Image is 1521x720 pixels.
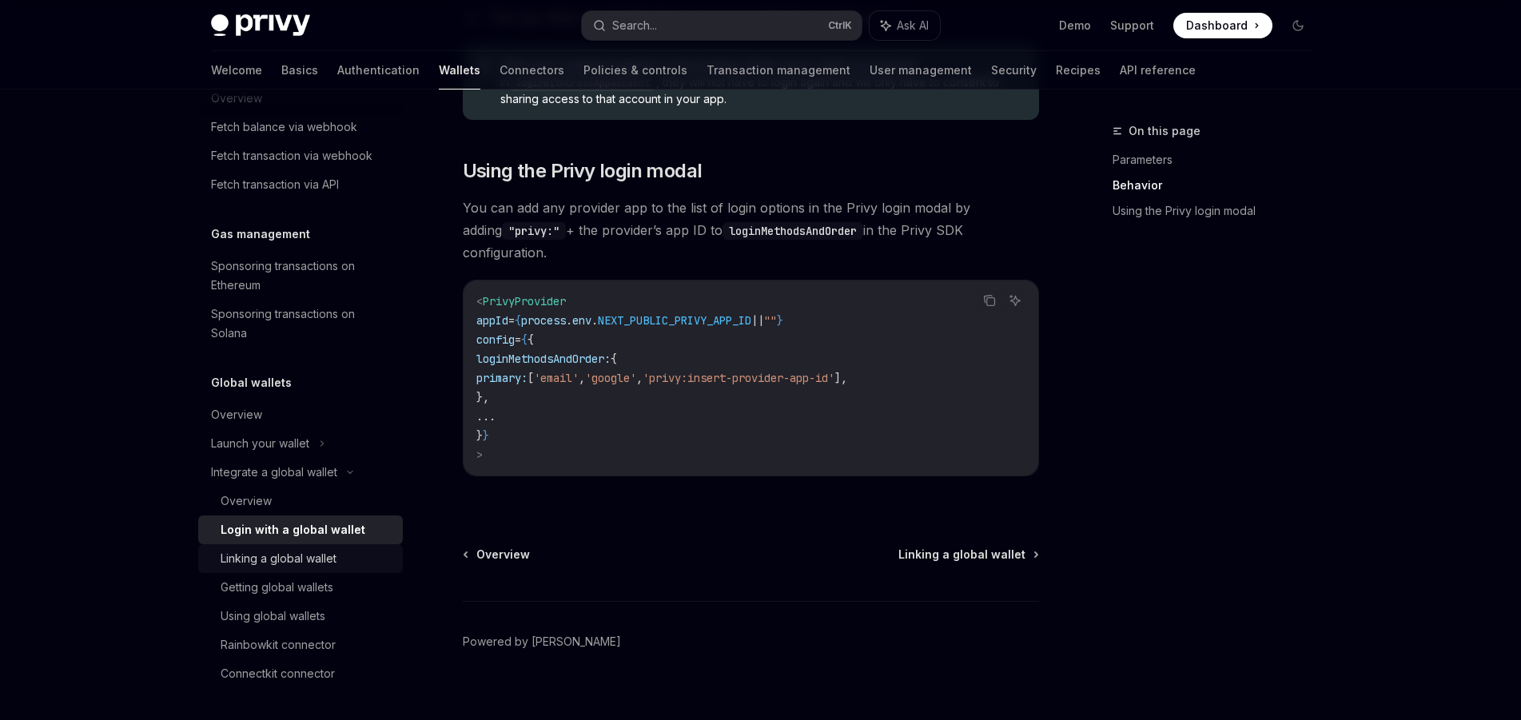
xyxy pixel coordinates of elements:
[898,547,1037,563] a: Linking a global wallet
[612,16,657,35] div: Search...
[572,313,591,328] span: env
[211,14,310,37] img: dark logo
[566,313,572,328] span: .
[991,51,1037,90] a: Security
[211,304,393,343] div: Sponsoring transactions on Solana
[281,51,318,90] a: Basics
[515,332,521,347] span: =
[1005,290,1025,311] button: Ask AI
[211,463,337,482] div: Integrate a global wallet
[476,352,611,366] span: loginMethodsAndOrder:
[508,313,515,328] span: =
[198,113,403,141] a: Fetch balance via webhook
[1056,51,1101,90] a: Recipes
[1113,147,1324,173] a: Parameters
[979,290,1000,311] button: Copy the contents from the code block
[211,146,372,165] div: Fetch transaction via webhook
[870,11,940,40] button: Ask AI
[643,371,834,385] span: 'privy:insert-provider-app-id'
[211,51,262,90] a: Welcome
[528,332,534,347] span: {
[211,373,292,392] h5: Global wallets
[521,313,566,328] span: process
[198,602,403,630] a: Using global wallets
[751,313,764,328] span: ||
[502,222,566,240] code: "privy:"
[521,332,528,347] span: {
[221,664,335,683] div: Connectkit connector
[198,300,403,348] a: Sponsoring transactions on Solana
[476,390,489,404] span: },
[198,487,403,515] a: Overview
[476,547,530,563] span: Overview
[1186,18,1248,34] span: Dashboard
[476,371,528,385] span: primary:
[583,51,687,90] a: Policies & controls
[707,51,850,90] a: Transaction management
[1129,121,1200,141] span: On this page
[585,371,636,385] span: 'google'
[534,371,579,385] span: 'email'
[221,549,336,568] div: Linking a global wallet
[198,630,403,659] a: Rainbowkit connector
[476,294,483,308] span: <
[463,634,621,650] a: Powered by [PERSON_NAME]
[636,371,643,385] span: ,
[198,252,403,300] a: Sponsoring transactions on Ethereum
[463,158,703,184] span: Using the Privy login modal
[211,117,357,137] div: Fetch balance via webhook
[211,225,310,244] h5: Gas management
[476,448,483,462] span: >
[1120,51,1196,90] a: API reference
[582,11,862,40] button: Search...CtrlK
[198,659,403,688] a: Connectkit connector
[1110,18,1154,34] a: Support
[598,313,751,328] span: NEXT_PUBLIC_PRIVY_APP_ID
[198,400,403,429] a: Overview
[221,491,272,511] div: Overview
[464,547,530,563] a: Overview
[579,371,585,385] span: ,
[1285,13,1311,38] button: Toggle dark mode
[898,547,1025,563] span: Linking a global wallet
[1113,198,1324,224] a: Using the Privy login modal
[439,51,480,90] a: Wallets
[897,18,929,34] span: Ask AI
[221,607,325,626] div: Using global wallets
[221,520,365,539] div: Login with a global wallet
[211,257,393,295] div: Sponsoring transactions on Ethereum
[198,141,403,170] a: Fetch transaction via webhook
[198,170,403,199] a: Fetch transaction via API
[198,544,403,573] a: Linking a global wallet
[221,635,336,654] div: Rainbowkit connector
[221,578,333,597] div: Getting global wallets
[476,409,496,424] span: ...
[834,371,847,385] span: ],
[500,51,564,90] a: Connectors
[198,515,403,544] a: Login with a global wallet
[777,313,783,328] span: }
[476,332,515,347] span: config
[591,313,598,328] span: .
[211,175,339,194] div: Fetch transaction via API
[828,19,852,32] span: Ctrl K
[476,313,508,328] span: appId
[211,405,262,424] div: Overview
[483,428,489,443] span: }
[515,313,521,328] span: {
[1173,13,1272,38] a: Dashboard
[764,313,777,328] span: ""
[483,294,566,308] span: PrivyProvider
[528,371,534,385] span: [
[198,573,403,602] a: Getting global wallets
[723,222,863,240] code: loginMethodsAndOrder
[463,197,1039,264] span: You can add any provider app to the list of login options in the Privy login modal by adding + th...
[870,51,972,90] a: User management
[476,428,483,443] span: }
[1113,173,1324,198] a: Behavior
[1059,18,1091,34] a: Demo
[211,434,309,453] div: Launch your wallet
[611,352,617,366] span: {
[337,51,420,90] a: Authentication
